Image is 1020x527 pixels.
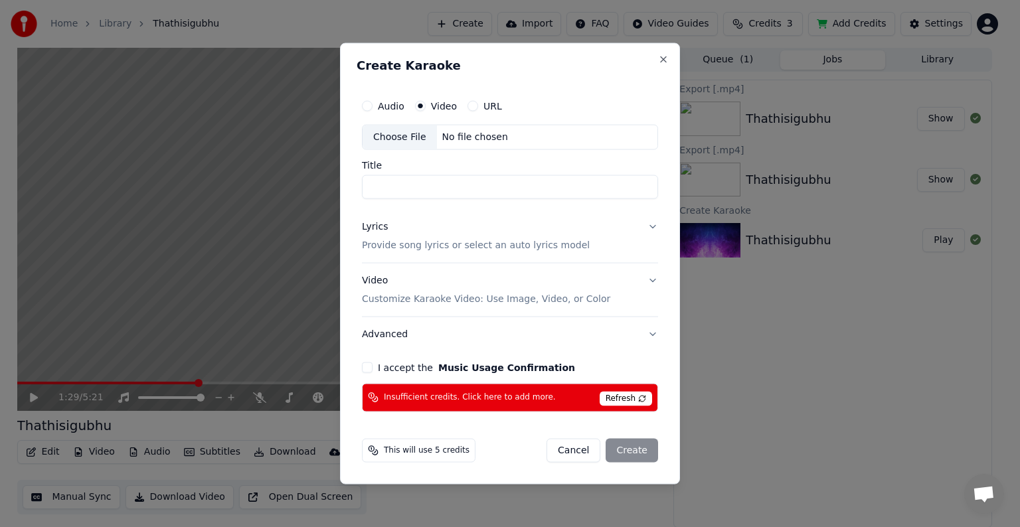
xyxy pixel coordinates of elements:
p: Customize Karaoke Video: Use Image, Video, or Color [362,292,610,305]
div: Choose File [363,125,437,149]
label: Video [431,102,457,111]
label: Audio [378,102,404,111]
label: Title [362,161,658,170]
button: VideoCustomize Karaoke Video: Use Image, Video, or Color [362,263,658,317]
span: Refresh [600,391,652,406]
button: Cancel [547,438,600,462]
label: URL [483,102,502,111]
p: Provide song lyrics or select an auto lyrics model [362,239,590,252]
button: Advanced [362,317,658,351]
label: I accept the [378,362,575,372]
button: LyricsProvide song lyrics or select an auto lyrics model [362,210,658,263]
button: I accept the [438,362,575,372]
span: Insufficient credits. Click here to add more. [384,392,556,403]
div: Video [362,274,610,306]
span: This will use 5 credits [384,445,469,455]
div: No file chosen [437,131,513,144]
h2: Create Karaoke [357,60,663,72]
div: Lyrics [362,220,388,234]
